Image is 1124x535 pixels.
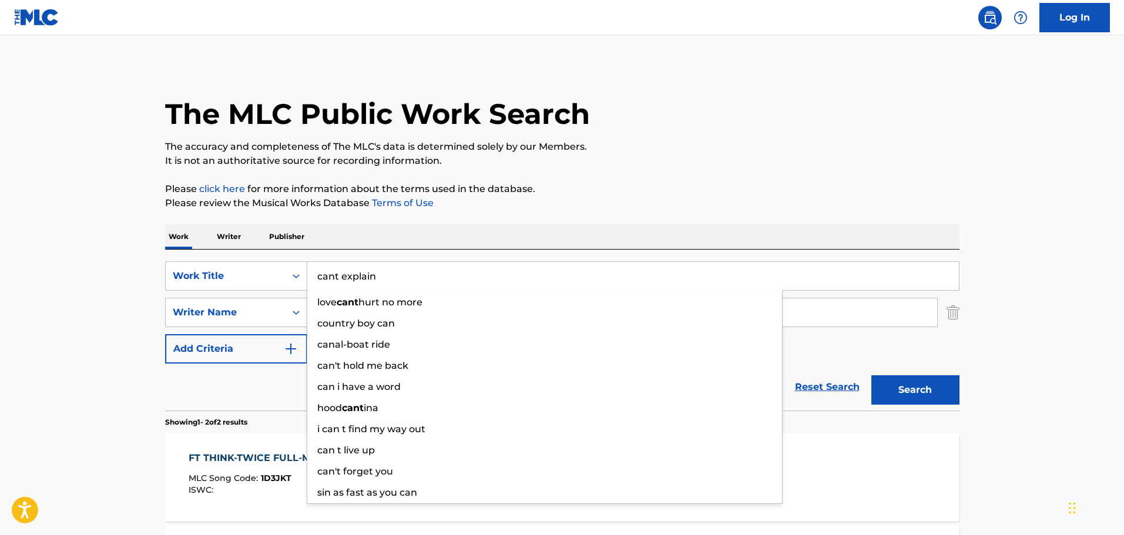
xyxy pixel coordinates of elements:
span: love [317,297,337,308]
a: Log In [1039,3,1110,32]
p: Writer [213,224,244,249]
span: ina [364,402,378,413]
strong: cant [342,402,364,413]
span: i can t find my way out [317,423,425,435]
iframe: Chat Widget [1065,479,1124,535]
form: Search Form [165,261,959,410]
div: FT THINK-TWICE FULL-MIX [189,451,326,465]
img: Delete Criterion [947,298,959,327]
button: Search [871,375,959,405]
img: help [1014,11,1028,25]
div: Drag [1069,490,1076,526]
a: click here [199,183,245,194]
p: Publisher [266,224,308,249]
span: sin as fast as you can [317,487,417,498]
span: ISWC : [189,484,216,495]
p: Work [165,224,192,249]
span: can't hold me back [317,360,408,371]
a: Terms of Use [370,197,434,208]
span: hurt no more [358,297,422,308]
span: MLC Song Code : [189,473,261,483]
div: Writer Name [173,305,279,319]
img: MLC Logo [14,9,59,26]
span: can't forget you [317,466,393,477]
img: search [983,11,997,25]
span: canal-boat ride [317,339,390,350]
strong: cant [337,297,358,308]
span: 1D3JKT [261,473,291,483]
a: Public Search [978,6,1002,29]
span: hood [317,402,342,413]
a: Reset Search [789,374,865,400]
p: The accuracy and completeness of The MLC's data is determined solely by our Members. [165,140,959,154]
a: FT THINK-TWICE FULL-MIXMLC Song Code:1D3JKTISWC:Writers (4)[PERSON_NAME] [PERSON_NAME], [PERSON_N... [165,433,959,521]
p: It is not an authoritative source for recording information. [165,154,959,168]
span: country boy can [317,318,395,329]
p: Please for more information about the terms used in the database. [165,182,959,196]
button: Add Criteria [165,334,307,364]
span: can t live up [317,445,375,456]
p: Showing 1 - 2 of 2 results [165,417,247,428]
img: 9d2ae6d4665cec9f34b9.svg [284,342,298,356]
p: Please review the Musical Works Database [165,196,959,210]
div: Work Title [173,269,279,283]
div: Help [1009,6,1032,29]
iframe: Resource Center [1091,352,1124,446]
h1: The MLC Public Work Search [165,96,590,132]
span: can i have a word [317,381,401,392]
